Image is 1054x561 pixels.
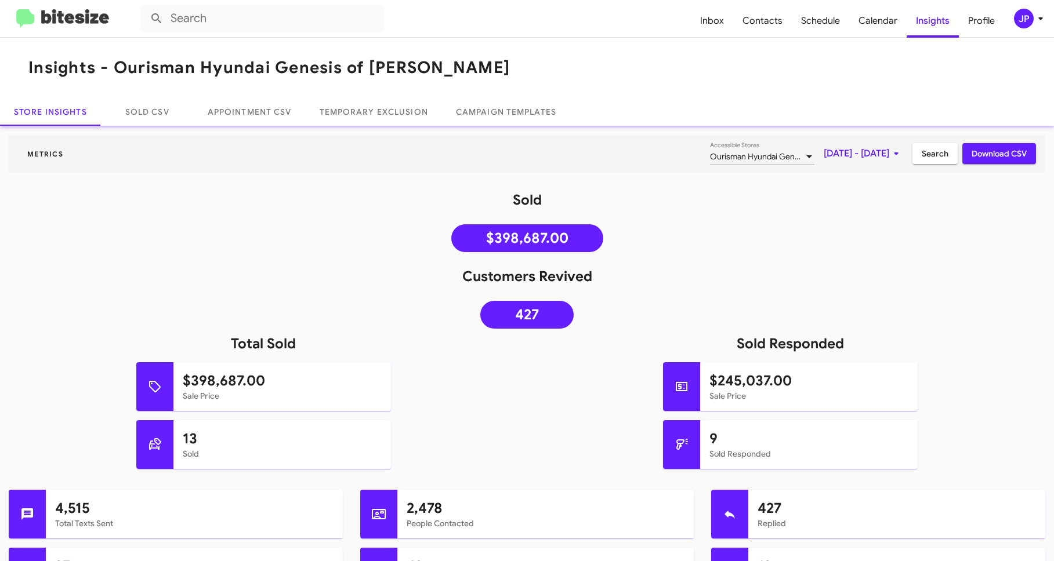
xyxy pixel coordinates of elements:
h1: 9 [709,429,908,448]
input: Search [140,5,384,32]
h1: Insights - Ourisman Hyundai Genesis of [PERSON_NAME] [28,59,510,77]
a: Schedule [792,4,849,38]
a: Insights [907,4,959,38]
h1: 13 [183,429,382,448]
button: Download CSV [962,143,1036,164]
a: Calendar [849,4,907,38]
a: Sold CSV [101,98,194,126]
span: Metrics [18,150,73,158]
h1: 4,515 [55,499,334,518]
mat-card-subtitle: Total Texts Sent [55,518,334,529]
span: $398,687.00 [486,232,568,244]
mat-card-subtitle: Sale Price [709,390,908,402]
button: Search [912,143,958,164]
span: Download CSV [972,143,1027,164]
a: Inbox [691,4,733,38]
h1: $245,037.00 [709,371,908,390]
span: 427 [515,309,539,320]
a: Temporary Exclusion [306,98,442,126]
h1: 427 [758,499,1036,518]
button: [DATE] - [DATE] [814,143,912,164]
a: Appointment CSV [194,98,306,126]
h1: $398,687.00 [183,371,382,390]
a: Contacts [733,4,792,38]
button: JP [1004,9,1041,28]
mat-card-subtitle: Sold Responded [709,448,908,460]
a: Profile [959,4,1004,38]
span: [DATE] - [DATE] [824,143,903,164]
span: Ourisman Hyundai Genesis of [PERSON_NAME] [710,151,883,162]
mat-card-subtitle: People Contacted [407,518,685,529]
mat-card-subtitle: Sold [183,448,382,460]
div: JP [1014,9,1034,28]
mat-card-subtitle: Replied [758,518,1036,529]
h1: 2,478 [407,499,685,518]
a: Campaign Templates [442,98,570,126]
mat-card-subtitle: Sale Price [183,390,382,402]
span: Search [922,143,948,164]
